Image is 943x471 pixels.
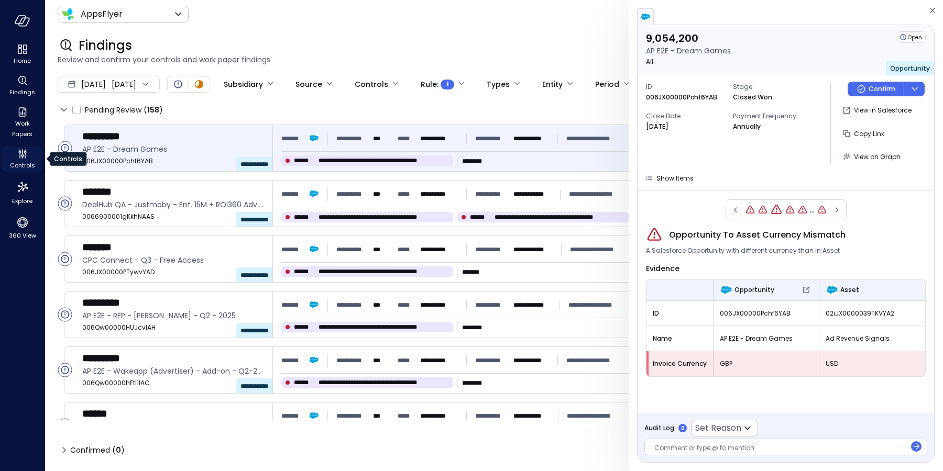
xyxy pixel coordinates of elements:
div: Opportunity To Asset Currency Mismatch [797,205,808,215]
span: Opportunity [734,285,774,295]
span: Opportunity To Asset Currency Mismatch [669,229,846,241]
span: Pending Review [85,102,163,118]
span: AP E2E - RFP - Leroy Merlin - Q2 - 2025 [82,310,264,321]
span: Asset [840,285,859,295]
button: Show Items [641,172,698,184]
span: Ad Revenue Signals [826,333,919,344]
div: Open [172,78,184,91]
div: Opportunity To Asset Currency Mismatch [758,205,768,215]
span: Audit Log [644,423,674,433]
button: dropdown-icon-button [904,82,925,96]
span: AP E2E - Wakeapp (Advertiser) - Add-on - Q2-2025 [82,365,264,377]
span: Findings [79,37,132,54]
div: Source [295,75,322,93]
div: Opportunity To Asset Currency Mismatch [770,204,783,216]
span: Controls [10,160,35,171]
div: Controls [355,75,388,93]
p: Confirm [869,84,895,94]
span: AP E2E - Dream Games [720,333,813,344]
span: DealHub QA - Justmoby - Ent. 15M + ROI360 Adv. - Q3 - 2023 [82,199,264,210]
button: Confirm [848,82,904,96]
img: salesforce [640,12,651,22]
p: Annually [733,121,761,132]
span: 006Qw00000hFtl1IAC [82,378,264,388]
span: 006JX00000PTywvYAD [82,267,264,277]
span: Copy Link [854,129,884,138]
div: Home [2,42,42,67]
span: Invoice Currency [653,358,707,369]
span: A Salesforce Opportunity with different currency than in Asset [646,245,840,256]
span: [DATE] [81,78,106,90]
span: Show Items [656,174,694,183]
button: View in Salesforce [839,102,916,119]
div: Open [58,418,72,433]
div: Opportunity To Asset Currency Mismatch [745,205,755,215]
span: Opportunity [890,64,930,73]
p: 006JX00000Pchf6YAB [646,92,717,103]
img: Asset [826,284,838,296]
div: In Progress [193,78,205,91]
p: Set Reason [695,422,741,434]
div: Controls [50,152,86,166]
span: Name [653,333,707,344]
img: Opportunity [720,284,732,296]
div: Entity [542,75,563,93]
span: Evidence [646,263,679,274]
p: All [646,57,731,67]
div: Work Papers [2,105,42,140]
div: Subsidiary [224,75,263,93]
div: Button group with a nested menu [848,82,925,96]
span: 0066900001gKkhNAAS [82,211,264,222]
span: 006JX00000Pchf6YAB [720,308,813,319]
div: Findings [2,73,42,98]
div: Open [897,31,926,43]
div: ... [810,204,815,216]
div: Controls [2,147,42,172]
div: Open [58,363,72,377]
div: Opportunity To Asset Currency Mismatch [817,205,827,215]
span: 02iJX0000039TKVYA2 [826,308,919,319]
p: AppsFlyer [81,8,123,20]
span: CPC Connect - Q3 - Free Access [82,254,264,266]
span: 360 View [9,230,36,241]
div: Period [595,75,619,93]
span: Review and confirm your controls and work paper findings [58,54,930,65]
p: 0 [681,424,685,432]
div: Types [487,75,510,93]
span: ID [646,82,725,92]
span: View on Graph [854,152,901,161]
span: Stage [733,82,812,92]
div: Open [58,307,72,322]
span: ID [653,308,707,319]
button: Copy Link [839,125,889,142]
div: Opportunity To Asset Currency Mismatch [785,205,795,215]
span: 006Qw00000HUJcvIAH [82,322,264,333]
span: 1 [446,79,449,89]
span: Home [14,55,31,66]
span: AP E2E - Dream Games [82,143,264,155]
div: Explore [2,178,42,207]
div: Open [58,252,72,266]
p: AP E2E - Dream Games [646,45,731,57]
span: Close Date [646,111,725,121]
div: 360 View [2,214,42,242]
button: View on Graph [839,148,905,165]
span: Confirmed [70,442,125,458]
span: GBP [720,358,813,369]
span: 158 [147,105,159,115]
p: 9,054,200 [646,31,731,45]
span: 0 [116,445,121,455]
div: Open [58,196,72,211]
img: Icon [62,8,74,20]
span: Explore [12,196,32,206]
span: Findings [9,87,35,97]
div: ( ) [112,444,125,456]
div: Open [58,141,72,155]
p: Closed Won [733,92,772,103]
p: View in Salesforce [854,105,912,116]
div: Rule : [421,75,454,93]
span: Payment Frequency [733,111,812,121]
span: 006JX00000Pchf6YAB [82,156,264,166]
